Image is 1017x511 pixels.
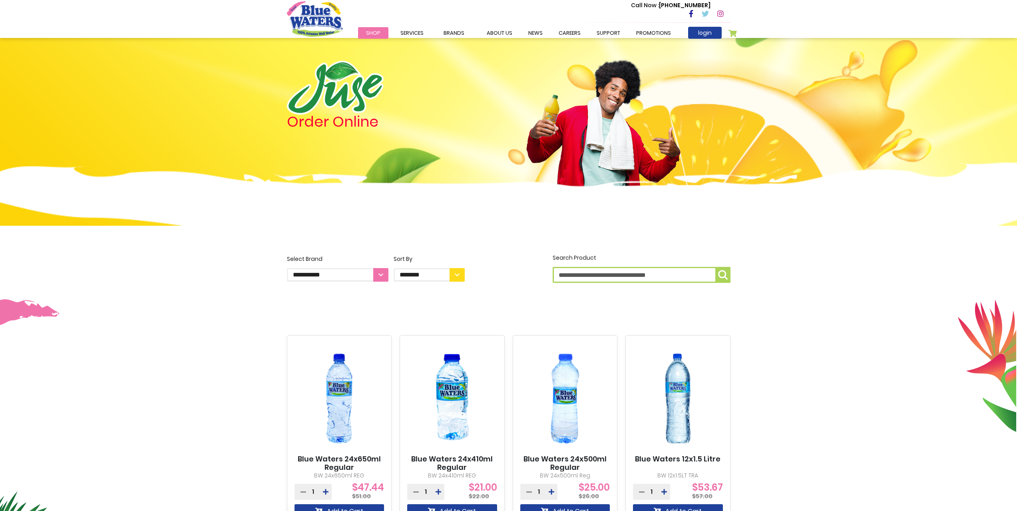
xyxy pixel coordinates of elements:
[520,342,610,455] img: Blue Waters 24x500ml Regular
[551,27,589,39] a: careers
[692,492,712,500] span: $57.00
[287,255,388,282] label: Select Brand
[631,1,711,10] p: [PHONE_NUMBER]
[479,27,520,39] a: about us
[553,254,730,283] label: Search Product
[628,27,679,39] a: Promotions
[631,1,659,9] span: Call Now :
[436,27,472,39] a: Brands
[589,27,628,39] a: support
[366,29,380,37] span: Shop
[520,471,610,480] p: BW 24x500ml Reg
[688,27,722,39] a: login
[520,27,551,39] a: News
[394,255,465,263] div: Sort By
[407,455,497,472] a: Blue Waters 24x410ml Regular
[400,29,424,37] span: Services
[579,492,599,500] span: $26.00
[295,342,384,455] img: Blue Waters 24x650ml Regular
[469,487,497,495] span: $21.00
[295,455,384,472] a: Blue Waters 24x650ml Regular
[287,115,465,129] h4: Order Online
[352,492,371,500] span: $51.00
[287,268,388,282] select: Select Brand
[295,471,384,480] p: BW 24x650ml REG
[444,29,464,37] span: Brands
[718,270,728,280] img: search-icon.png
[715,267,730,283] button: Search Product
[407,471,497,480] p: BW 24x410ml REG
[358,27,388,39] a: Shop
[579,487,610,495] span: $25.00
[287,1,343,36] a: store logo
[525,46,681,217] img: man.png
[633,471,723,480] p: BW 12x1.5LT TRA
[469,492,489,500] span: $22.00
[352,487,384,495] span: $47.44
[553,267,730,283] input: Search Product
[692,487,723,495] span: $53.67
[287,61,384,115] img: logo
[392,27,432,39] a: Services
[635,455,720,463] a: Blue Waters 12x1.5 Litre
[394,268,465,282] select: Sort By
[407,342,497,455] img: Blue Waters 24x410ml Regular
[633,342,723,455] img: Blue Waters 12x1.5 Litre
[520,455,610,472] a: Blue Waters 24x500ml Regular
